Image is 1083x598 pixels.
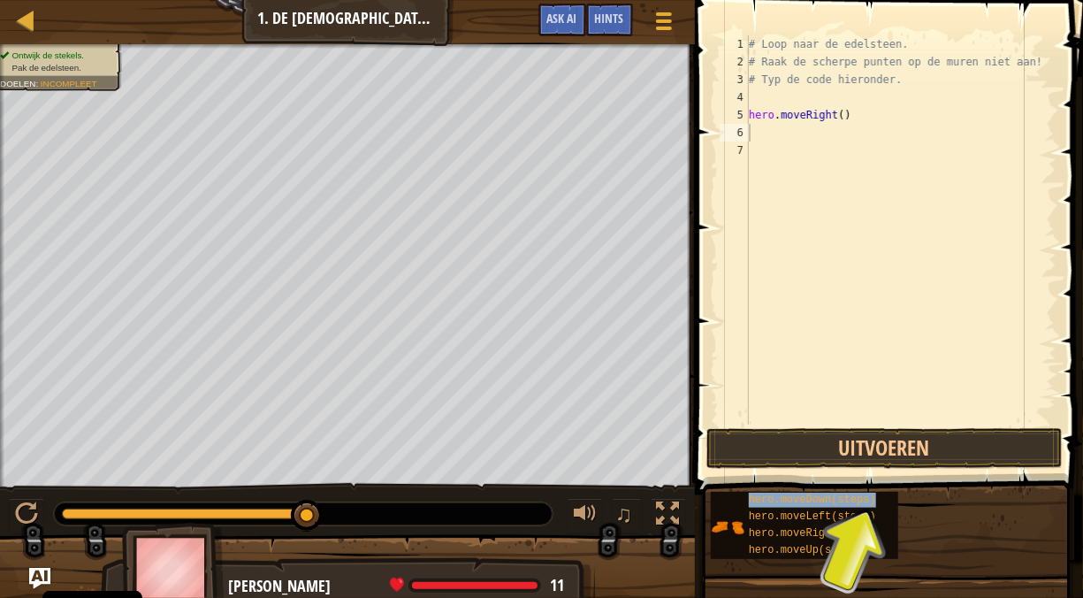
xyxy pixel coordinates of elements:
span: : [35,79,40,88]
div: 7 [720,142,749,159]
div: health: 11 / 11 [390,578,564,594]
div: 4 [720,88,749,106]
span: hero.moveDown(steps) [749,494,876,506]
button: Uitvoeren [706,428,1063,469]
button: Ctrl + P: Pause [9,498,44,534]
div: 2 [720,53,749,71]
span: Ask AI [547,10,577,27]
span: hero.moveRight(steps) [749,527,882,540]
div: 5 [720,106,749,124]
button: Geef spelmenu weer [642,4,686,45]
button: Schakel naar volledig scherm [651,498,686,534]
button: Ask AI [538,4,586,36]
span: Ontwijk de stekels. [11,50,84,60]
div: 1 [720,35,749,53]
button: ♫ [612,498,642,534]
div: 6 [720,124,749,142]
div: [PERSON_NAME] [228,575,577,598]
span: Hints [595,10,624,27]
span: hero.moveLeft(steps) [749,510,876,523]
span: hero.moveUp(steps) [749,544,864,556]
span: Incompleet [41,79,97,88]
img: portrait.png [711,510,744,544]
button: Volume aanpassen [568,498,603,534]
span: ♫ [615,501,633,527]
button: Ask AI [29,568,50,589]
span: 11 [550,574,564,596]
span: Pak de edelsteen. [11,63,80,73]
div: 3 [720,71,749,88]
